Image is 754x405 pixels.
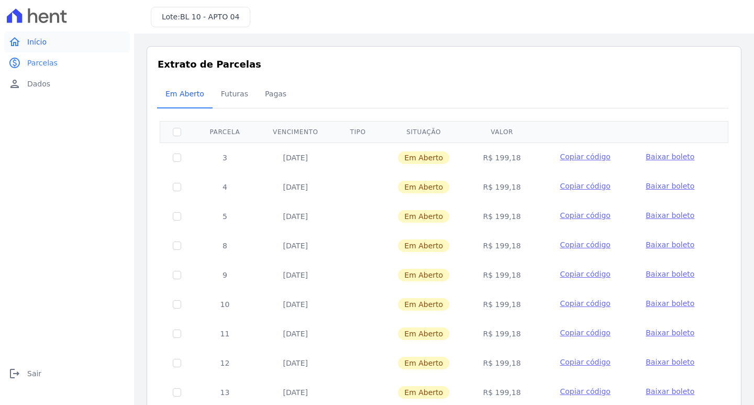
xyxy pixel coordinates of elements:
a: Baixar boleto [646,386,694,397]
th: Tipo [335,121,381,143]
td: [DATE] [256,143,335,172]
i: home [8,36,21,48]
a: Baixar boleto [646,269,694,279]
a: Baixar boleto [646,357,694,367]
span: Parcelas [27,58,58,68]
td: [DATE] [256,348,335,378]
span: Baixar boleto [646,270,694,278]
td: R$ 199,18 [467,348,537,378]
a: Baixar boleto [646,181,694,191]
td: 11 [194,319,256,348]
td: 4 [194,172,256,202]
a: Baixar boleto [646,239,694,250]
span: Em Aberto [398,181,449,193]
span: Sair [27,368,41,379]
h3: Lote: [162,12,239,23]
span: Copiar código [560,182,610,190]
td: 9 [194,260,256,290]
td: R$ 199,18 [467,319,537,348]
td: [DATE] [256,172,335,202]
th: Parcela [194,121,256,143]
span: Copiar código [560,358,610,366]
td: 8 [194,231,256,260]
span: Copiar código [560,240,610,249]
button: Copiar código [550,239,620,250]
th: Valor [467,121,537,143]
i: logout [8,367,21,380]
td: R$ 199,18 [467,202,537,231]
span: Copiar código [560,211,610,220]
span: Em Aberto [398,327,449,340]
i: paid [8,57,21,69]
span: Em Aberto [398,210,449,223]
button: Copiar código [550,327,620,338]
td: 10 [194,290,256,319]
a: personDados [4,73,130,94]
span: Em Aberto [159,83,210,104]
span: Baixar boleto [646,329,694,337]
a: paidParcelas [4,52,130,73]
td: 12 [194,348,256,378]
span: Dados [27,79,50,89]
span: BL 10 - APTO 04 [180,13,239,21]
a: Futuras [213,81,257,108]
span: Copiar código [560,270,610,278]
th: Situação [381,121,467,143]
td: [DATE] [256,202,335,231]
a: logoutSair [4,363,130,384]
span: Em Aberto [398,298,449,311]
a: Pagas [257,81,295,108]
span: Baixar boleto [646,182,694,190]
span: Em Aberto [398,151,449,164]
span: Pagas [259,83,293,104]
td: R$ 199,18 [467,290,537,319]
span: Baixar boleto [646,358,694,366]
span: Baixar boleto [646,211,694,220]
span: Baixar boleto [646,299,694,308]
a: Baixar boleto [646,210,694,221]
td: R$ 199,18 [467,260,537,290]
span: Copiar código [560,387,610,396]
td: [DATE] [256,260,335,290]
span: Futuras [215,83,254,104]
a: Baixar boleto [646,327,694,338]
button: Copiar código [550,298,620,309]
a: Baixar boleto [646,151,694,162]
td: [DATE] [256,290,335,319]
span: Em Aberto [398,386,449,399]
span: Início [27,37,47,47]
button: Copiar código [550,151,620,162]
td: [DATE] [256,231,335,260]
span: Baixar boleto [646,152,694,161]
span: Baixar boleto [646,387,694,396]
a: homeInício [4,31,130,52]
td: R$ 199,18 [467,172,537,202]
a: Baixar boleto [646,298,694,309]
span: Em Aberto [398,357,449,369]
span: Copiar código [560,299,610,308]
span: Em Aberto [398,269,449,281]
span: Em Aberto [398,239,449,252]
span: Copiar código [560,329,610,337]
button: Copiar código [550,357,620,367]
td: [DATE] [256,319,335,348]
td: 3 [194,143,256,172]
i: person [8,78,21,90]
button: Copiar código [550,210,620,221]
button: Copiar código [550,181,620,191]
td: R$ 199,18 [467,231,537,260]
td: R$ 199,18 [467,143,537,172]
td: 5 [194,202,256,231]
span: Copiar código [560,152,610,161]
span: Baixar boleto [646,240,694,249]
th: Vencimento [256,121,335,143]
a: Em Aberto [157,81,213,108]
h3: Extrato de Parcelas [158,57,730,71]
button: Copiar código [550,269,620,279]
button: Copiar código [550,386,620,397]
